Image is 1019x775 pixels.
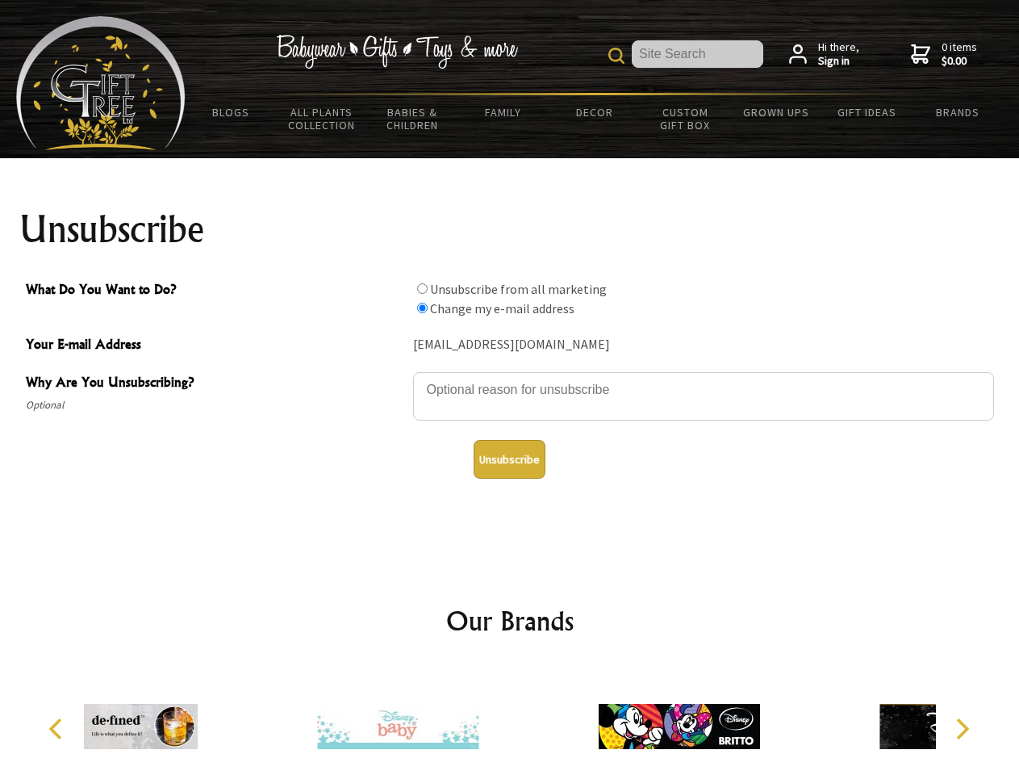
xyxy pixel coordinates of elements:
a: BLOGS [186,95,277,129]
input: What Do You Want to Do? [417,283,428,294]
h2: Our Brands [32,601,988,640]
img: product search [608,48,624,64]
textarea: Why Are You Unsubscribing? [413,372,994,421]
button: Next [944,711,979,747]
span: 0 items [942,40,977,69]
a: All Plants Collection [277,95,368,142]
span: What Do You Want to Do? [26,279,405,303]
span: Why Are You Unsubscribing? [26,372,405,396]
a: Custom Gift Box [640,95,731,142]
h1: Unsubscribe [19,210,1000,249]
span: Hi there, [818,40,859,69]
button: Previous [40,711,76,747]
strong: Sign in [818,54,859,69]
span: Optional [26,396,405,415]
a: Gift Ideas [821,95,913,129]
div: [EMAIL_ADDRESS][DOMAIN_NAME] [413,333,994,358]
label: Change my e-mail address [430,300,574,316]
img: Babywear - Gifts - Toys & more [276,35,518,69]
span: Your E-mail Address [26,334,405,358]
a: Brands [913,95,1004,129]
input: Site Search [632,40,763,68]
a: Hi there,Sign in [789,40,859,69]
a: Family [458,95,549,129]
input: What Do You Want to Do? [417,303,428,313]
a: 0 items$0.00 [911,40,977,69]
a: Babies & Children [367,95,458,142]
a: Decor [549,95,640,129]
img: Babyware - Gifts - Toys and more... [16,16,186,150]
button: Unsubscribe [474,440,545,479]
label: Unsubscribe from all marketing [430,281,607,297]
a: Grown Ups [730,95,821,129]
strong: $0.00 [942,54,977,69]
